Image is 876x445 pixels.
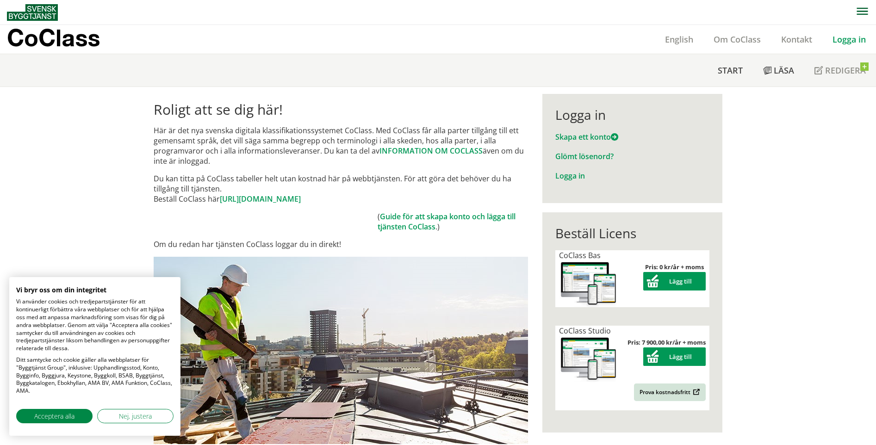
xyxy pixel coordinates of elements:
span: CoClass Bas [559,250,601,260]
span: Start [718,65,743,76]
span: CoClass Studio [559,326,611,336]
a: Om CoClass [703,34,771,45]
td: ( .) [378,211,528,232]
a: Lägg till [643,352,706,361]
span: Läsa [774,65,794,76]
a: Kontakt [771,34,822,45]
button: Justera cookie preferenser [97,409,174,423]
img: Outbound.png [691,389,700,396]
div: Beställ Licens [555,225,709,241]
a: Start [708,54,753,87]
a: Guide för att skapa konto och lägga till tjänsten CoClass [378,211,516,232]
p: Om du redan har tjänsten CoClass loggar du in direkt! [154,239,528,249]
div: Logga in [555,107,709,123]
p: Här är det nya svenska digitala klassifikationssystemet CoClass. Med CoClass får alla parter till... [154,125,528,166]
img: coclass-license.jpg [559,336,618,383]
span: Acceptera alla [34,411,75,421]
a: Glömt lösenord? [555,151,614,161]
h2: Vi bryr oss om din integritet [16,286,174,294]
img: coclass-license.jpg [559,260,618,307]
a: Skapa ett konto [555,132,618,142]
a: INFORMATION OM COCLASS [379,146,483,156]
button: Lägg till [643,347,706,366]
img: Svensk Byggtjänst [7,4,58,21]
p: Du kan titta på CoClass tabeller helt utan kostnad här på webbtjänsten. För att göra det behöver ... [154,173,528,204]
a: Läsa [753,54,804,87]
strong: Pris: 0 kr/år + moms [645,263,704,271]
a: Logga in [822,34,876,45]
a: [URL][DOMAIN_NAME] [220,194,301,204]
a: Logga in [555,171,585,181]
p: Ditt samtycke och cookie gäller alla webbplatser för "Byggtjänst Group", inklusive: Upphandlingss... [16,356,174,395]
p: CoClass [7,32,100,43]
a: CoClass [7,25,120,54]
a: English [655,34,703,45]
button: Lägg till [643,272,706,290]
strong: Pris: 7 900,00 kr/år + moms [627,338,706,346]
p: Vi använder cookies och tredjepartstjänster för att kontinuerligt förbättra våra webbplatser och ... [16,298,174,352]
button: Acceptera alla cookies [16,409,93,423]
img: login.jpg [154,257,528,444]
a: Prova kostnadsfritt [634,383,706,401]
a: Lägg till [643,277,706,285]
h1: Roligt att se dig här! [154,101,528,118]
span: Nej, justera [119,411,152,421]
